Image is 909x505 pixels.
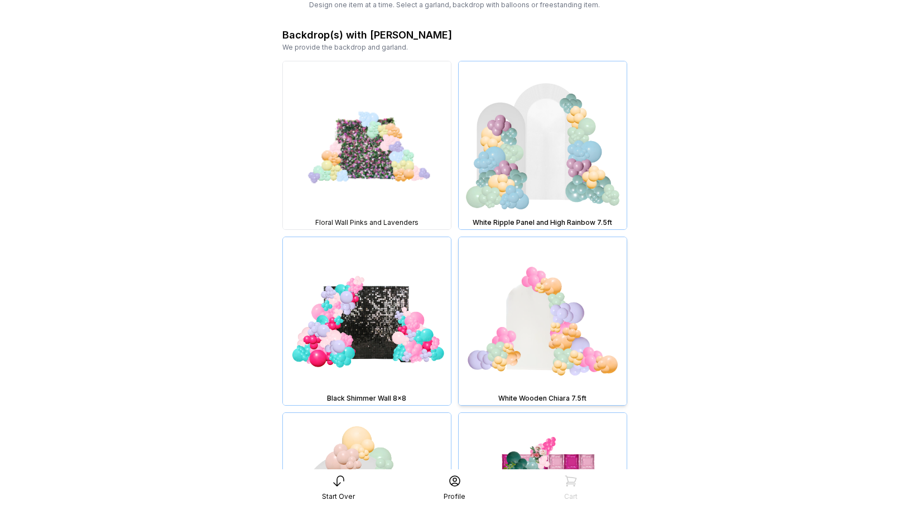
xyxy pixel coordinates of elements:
[315,218,419,227] span: Floral Wall Pinks and Lavenders
[282,27,452,43] div: Backdrop(s) with [PERSON_NAME]
[282,43,627,52] div: We provide the backdrop and garland.
[285,394,449,403] div: Black Shimmer Wall 8x8
[283,61,451,229] img: BKD, 3 Sizes, Floral Wall Pinks and Lavenders
[564,492,578,501] div: Cart
[444,492,465,501] div: Profile
[283,237,451,405] img: Black Shimmer Wall 8x8
[459,61,627,229] img: White Ripple Panel and High Rainbow 7.5ft
[461,394,624,403] div: White Wooden Chiara 7.5ft
[322,492,355,501] div: Start Over
[461,218,624,227] div: White Ripple Panel and High Rainbow 7.5ft
[282,1,627,9] div: Design one item at a time. Select a garland, backdrop with balloons or freestanding item.
[459,237,627,405] img: White Wooden Chiara 7.5ft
